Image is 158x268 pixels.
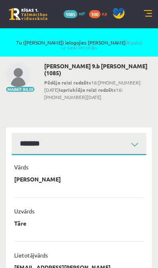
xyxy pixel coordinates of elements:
[6,63,30,87] img: Jānis Tāre
[102,10,107,17] span: xp
[44,79,152,101] span: 16:[PHONE_NUMBER][DATE] 16:[PHONE_NUMBER][DATE]
[14,207,34,215] p: Uzvārds
[89,10,111,17] a: 100 xp
[64,10,77,18] span: 1085
[14,163,28,171] p: Vārds
[59,87,116,93] b: Iepriekšējo reizi redzēts
[79,10,85,17] span: mP
[14,175,61,183] p: [PERSON_NAME]
[16,40,142,50] span: Tu ([PERSON_NAME]) ielogojies [PERSON_NAME]
[44,79,91,86] b: Pēdējo reizi redzēts
[14,219,26,227] p: Tāre
[14,251,48,259] p: Lietotājvārds
[6,87,34,92] button: Mainīt bildi
[44,63,152,76] h2: [PERSON_NAME] 9.b [PERSON_NAME] (1085)
[9,8,47,20] a: Rīgas 1. Tālmācības vidusskola
[61,39,142,51] a: Atpakaļ uz savu lietotāju
[89,10,100,18] span: 100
